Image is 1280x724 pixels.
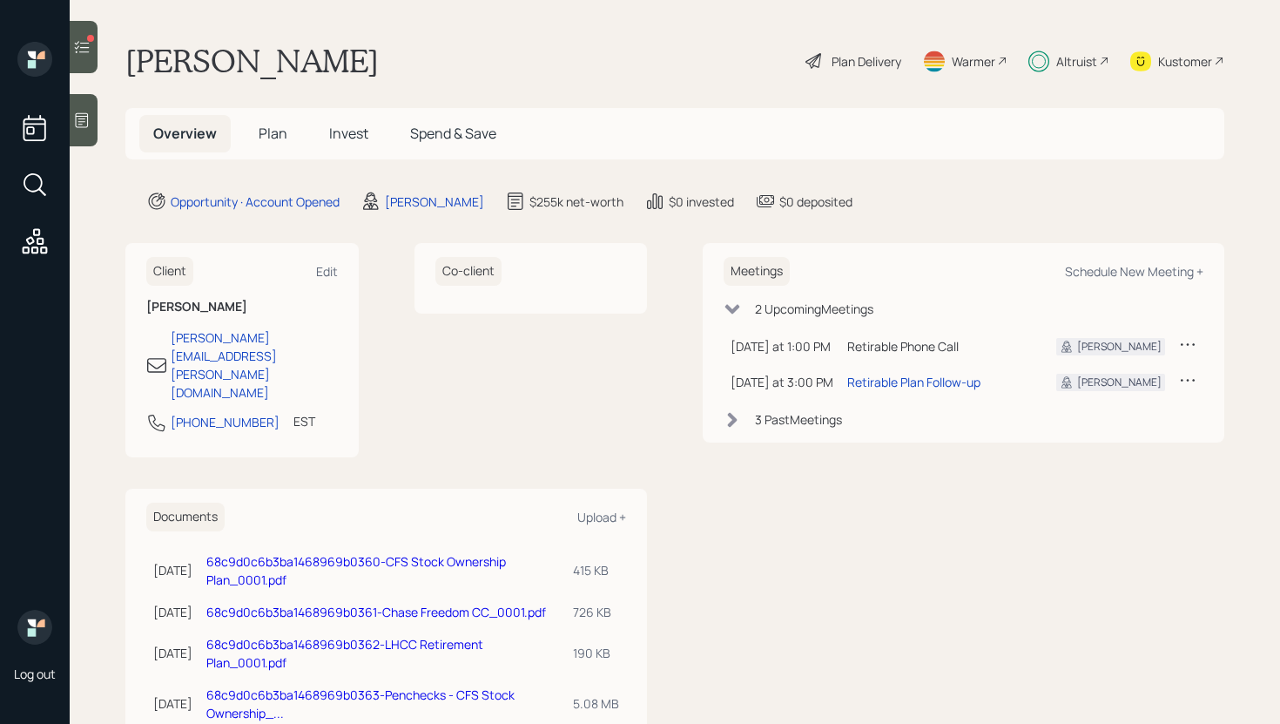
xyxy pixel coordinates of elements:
[952,52,995,71] div: Warmer
[153,694,192,713] div: [DATE]
[573,694,619,713] div: 5.08 MB
[832,52,901,71] div: Plan Delivery
[171,193,340,211] div: Opportunity · Account Opened
[731,337,833,355] div: [DATE] at 1:00 PM
[206,687,515,721] a: 68c9d0c6b3ba1468969b0363-Penchecks - CFS Stock Ownership_...
[1056,52,1097,71] div: Altruist
[847,337,1028,355] div: Retirable Phone Call
[153,561,192,579] div: [DATE]
[259,124,287,143] span: Plan
[1158,52,1212,71] div: Kustomer
[529,193,623,211] div: $255k net-worth
[153,644,192,662] div: [DATE]
[316,263,338,280] div: Edit
[206,636,483,671] a: 68c9d0c6b3ba1468969b0362-LHCC Retirement Plan_0001.pdf
[14,666,56,682] div: Log out
[779,193,852,211] div: $0 deposited
[146,257,193,286] h6: Client
[293,412,315,430] div: EST
[329,124,368,143] span: Invest
[577,509,626,525] div: Upload +
[573,644,619,662] div: 190 KB
[669,193,734,211] div: $0 invested
[17,610,52,645] img: retirable_logo.png
[153,124,217,143] span: Overview
[1077,375,1162,390] div: [PERSON_NAME]
[206,553,506,588] a: 68c9d0c6b3ba1468969b0360-CFS Stock Ownership Plan_0001.pdf
[385,193,484,211] div: [PERSON_NAME]
[1077,339,1162,355] div: [PERSON_NAME]
[724,257,790,286] h6: Meetings
[755,410,842,429] div: 3 Past Meeting s
[731,373,833,391] div: [DATE] at 3:00 PM
[171,413,280,431] div: [PHONE_NUMBER]
[435,257,502,286] h6: Co-client
[153,603,192,621] div: [DATE]
[171,328,338,402] div: [PERSON_NAME][EMAIL_ADDRESS][PERSON_NAME][DOMAIN_NAME]
[573,561,619,579] div: 415 KB
[146,300,338,315] h6: [PERSON_NAME]
[847,373,980,391] div: Retirable Plan Follow-up
[146,503,225,531] h6: Documents
[206,604,546,620] a: 68c9d0c6b3ba1468969b0361-Chase Freedom CC_0001.pdf
[755,300,873,318] div: 2 Upcoming Meeting s
[410,124,496,143] span: Spend & Save
[1065,263,1203,280] div: Schedule New Meeting +
[125,42,379,80] h1: [PERSON_NAME]
[573,603,619,621] div: 726 KB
